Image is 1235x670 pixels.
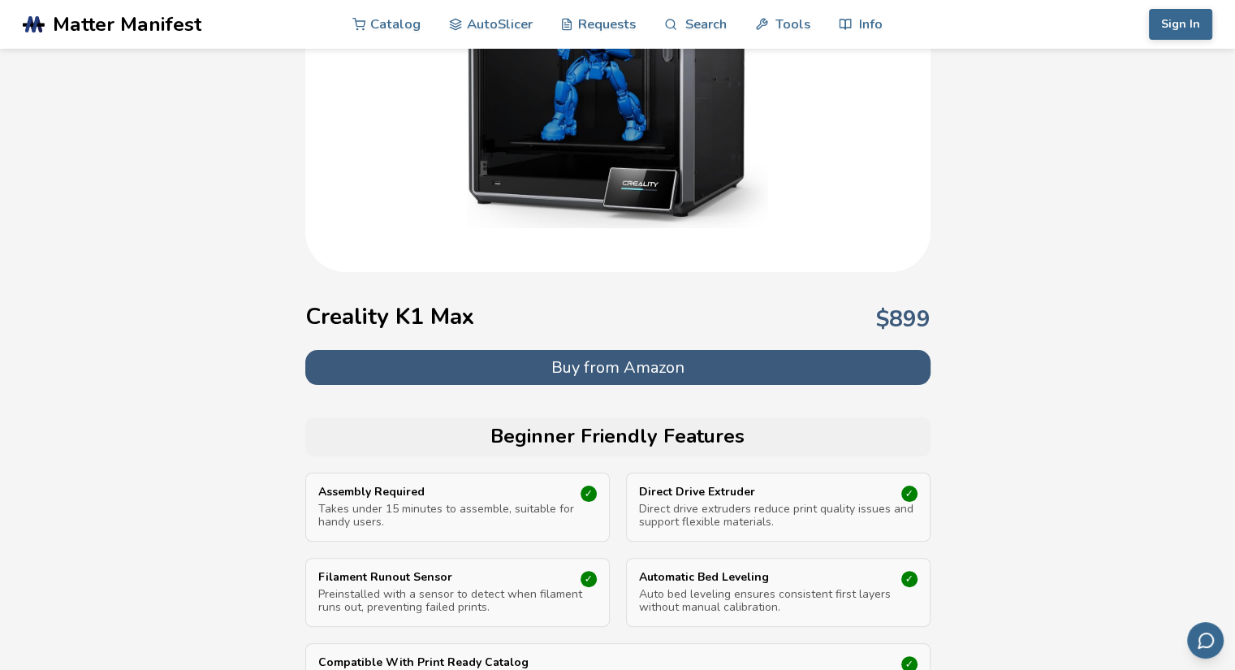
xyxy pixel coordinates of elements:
p: Compatible With Print Ready Catalog [318,656,827,669]
p: Takes under 15 minutes to assemble, suitable for handy users. [318,503,597,529]
button: Send feedback via email [1187,622,1224,659]
div: ✓ [581,486,597,502]
p: Filament Runout Sensor [318,571,555,584]
h1: Creality K1 Max [305,304,474,330]
p: Automatic Bed Leveling [639,571,876,584]
p: Auto bed leveling ensures consistent first layers without manual calibration. [639,588,918,614]
p: Direct drive extruders reduce print quality issues and support flexible materials. [639,503,918,529]
button: Buy from Amazon [305,350,931,385]
p: $ 899 [876,306,931,332]
div: ✓ [901,571,918,587]
p: Direct Drive Extruder [639,486,876,499]
p: Preinstalled with a sensor to detect when filament runs out, preventing failed prints. [318,588,597,614]
div: ✓ [581,571,597,587]
div: ✓ [901,486,918,502]
span: Matter Manifest [53,13,201,36]
p: Assembly Required [318,486,555,499]
button: Sign In [1149,9,1212,40]
h2: Beginner Friendly Features [313,426,922,448]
